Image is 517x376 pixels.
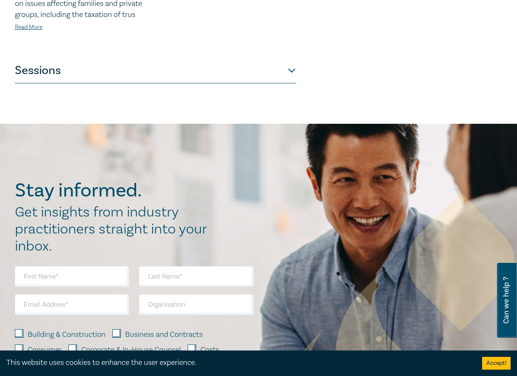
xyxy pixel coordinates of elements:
[200,345,219,356] label: Costs
[81,345,181,356] label: Corporate & In-House Counsel
[15,23,43,31] a: Read More
[125,329,203,340] label: Business and Contracts
[139,294,254,315] input: Organisation
[139,266,254,287] input: Last Name*
[15,294,129,315] input: Email Address*
[15,204,216,255] h2: Get insights from industry practitioners straight into your inbox.
[6,357,469,368] div: This website uses cookies to enhance the user experience.
[15,266,129,287] input: First Name*
[502,268,510,333] span: Can we help ?
[15,58,296,83] button: Sessions
[28,345,62,356] label: Consumer
[482,357,511,370] button: Accept cookies
[15,179,216,202] h2: Stay informed.
[28,329,106,340] label: Building & Construction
